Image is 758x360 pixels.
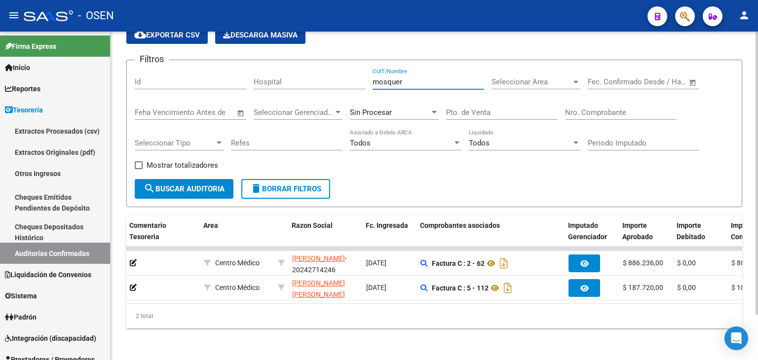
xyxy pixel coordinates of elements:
[129,221,166,241] span: Comentario Tesoreria
[135,179,233,199] button: Buscar Auditoria
[199,215,273,248] datatable-header-cell: Area
[144,182,155,194] mat-icon: search
[126,304,742,328] div: 2 total
[677,284,696,291] span: $ 0,00
[5,333,96,344] span: Integración (discapacidad)
[432,284,489,292] strong: Factura C : 5 - 112
[135,139,215,147] span: Seleccionar Tipo
[420,221,500,229] span: Comprobantes asociados
[292,279,345,298] span: [PERSON_NAME] [PERSON_NAME]
[501,280,514,296] i: Descargar documento
[5,41,56,52] span: Firma Express
[432,259,485,267] strong: Factura C : 2 - 62
[673,215,727,248] datatable-header-cell: Importe Debitado
[235,108,247,119] button: Open calendar
[292,254,345,262] span: [PERSON_NAME]
[366,259,386,267] span: [DATE]
[250,182,262,194] mat-icon: delete
[564,215,618,248] datatable-header-cell: Imputado Gerenciador
[250,184,321,193] span: Borrar Filtros
[215,26,305,44] app-download-masive: Descarga masiva de comprobantes (adjuntos)
[492,77,571,86] span: Seleccionar Area
[5,62,30,73] span: Inicio
[288,215,362,248] datatable-header-cell: Razon Social
[292,221,333,229] span: Razon Social
[292,253,358,274] div: - 20242714246
[215,259,260,267] span: Centro Médico
[623,259,663,267] span: $ 886.236,00
[5,312,37,323] span: Padrón
[144,184,225,193] span: Buscar Auditoria
[241,179,330,199] button: Borrar Filtros
[416,215,564,248] datatable-header-cell: Comprobantes asociados
[677,221,705,241] span: Importe Debitado
[134,31,200,39] span: Exportar CSV
[623,284,663,291] span: $ 187.720,00
[203,221,218,229] span: Area
[215,26,305,44] button: Descarga Masiva
[5,105,43,115] span: Tesorería
[469,139,490,147] span: Todos
[568,221,607,241] span: Imputado Gerenciador
[5,290,37,301] span: Sistema
[134,29,146,40] mat-icon: cloud_download
[254,108,334,117] span: Seleccionar Gerenciador
[78,5,114,27] span: - OSEN
[223,31,298,39] span: Descarga Masiva
[366,284,386,291] span: [DATE]
[366,221,408,229] span: Fc. Ingresada
[637,77,684,86] input: Fecha fin
[362,215,416,248] datatable-header-cell: Fc. Ingresada
[126,26,208,44] button: Exportar CSV
[622,221,653,241] span: Importe Aprobado
[125,215,199,248] datatable-header-cell: Comentario Tesoreria
[497,255,510,271] i: Descargar documento
[677,259,696,267] span: $ 0,00
[350,108,392,117] span: Sin Procesar
[588,77,628,86] input: Fecha inicio
[292,278,358,298] div: - 20188634185
[738,9,750,21] mat-icon: person
[350,139,371,147] span: Todos
[5,83,40,94] span: Reportes
[8,9,20,21] mat-icon: menu
[147,159,218,171] span: Mostrar totalizadores
[724,326,748,350] div: Open Intercom Messenger
[687,77,699,88] button: Open calendar
[135,52,169,66] h3: Filtros
[215,284,260,291] span: Centro Médico
[5,269,91,280] span: Liquidación de Convenios
[618,215,673,248] datatable-header-cell: Importe Aprobado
